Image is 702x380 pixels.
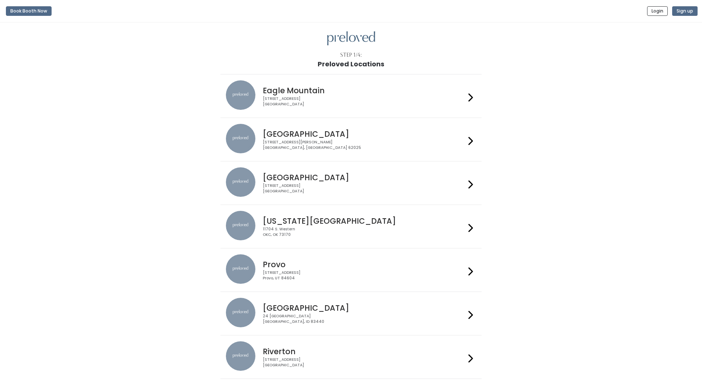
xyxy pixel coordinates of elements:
h4: [GEOGRAPHIC_DATA] [263,173,465,182]
div: Step 1/4: [340,51,362,59]
div: 11704 S. Western OKC, OK 73170 [263,227,465,237]
a: preloved location [GEOGRAPHIC_DATA] [STREET_ADDRESS][GEOGRAPHIC_DATA] [226,167,476,199]
div: 24 [GEOGRAPHIC_DATA] [GEOGRAPHIC_DATA], ID 83440 [263,314,465,324]
button: Book Booth Now [6,6,52,16]
button: Sign up [672,6,698,16]
div: [STREET_ADDRESS] [GEOGRAPHIC_DATA] [263,96,465,107]
img: preloved location [226,167,255,197]
img: preloved location [226,254,255,284]
img: preloved location [226,80,255,110]
img: preloved location [226,341,255,371]
h4: [US_STATE][GEOGRAPHIC_DATA] [263,217,465,225]
a: preloved location Provo [STREET_ADDRESS]Provo, UT 84604 [226,254,476,286]
img: preloved location [226,211,255,240]
a: preloved location [GEOGRAPHIC_DATA] [STREET_ADDRESS][PERSON_NAME][GEOGRAPHIC_DATA], [GEOGRAPHIC_D... [226,124,476,155]
h4: Riverton [263,347,465,356]
h4: [GEOGRAPHIC_DATA] [263,304,465,312]
h1: Preloved Locations [318,60,384,68]
a: preloved location [GEOGRAPHIC_DATA] 24 [GEOGRAPHIC_DATA][GEOGRAPHIC_DATA], ID 83440 [226,298,476,329]
h4: Eagle Mountain [263,86,465,95]
div: [STREET_ADDRESS][PERSON_NAME] [GEOGRAPHIC_DATA], [GEOGRAPHIC_DATA] 62025 [263,140,465,150]
a: preloved location Eagle Mountain [STREET_ADDRESS][GEOGRAPHIC_DATA] [226,80,476,112]
div: [STREET_ADDRESS] [GEOGRAPHIC_DATA] [263,357,465,368]
div: [STREET_ADDRESS] [GEOGRAPHIC_DATA] [263,183,465,194]
button: Login [647,6,668,16]
img: preloved location [226,298,255,327]
a: Book Booth Now [6,3,52,19]
a: preloved location [US_STATE][GEOGRAPHIC_DATA] 11704 S. WesternOKC, OK 73170 [226,211,476,242]
img: preloved logo [327,31,375,46]
h4: [GEOGRAPHIC_DATA] [263,130,465,138]
h4: Provo [263,260,465,269]
img: preloved location [226,124,255,153]
a: preloved location Riverton [STREET_ADDRESS][GEOGRAPHIC_DATA] [226,341,476,373]
div: [STREET_ADDRESS] Provo, UT 84604 [263,270,465,281]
